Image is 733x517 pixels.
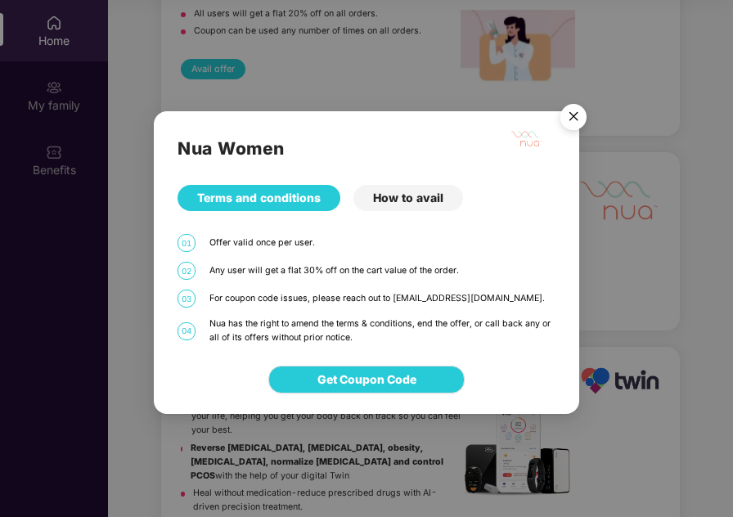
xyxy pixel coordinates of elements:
div: How to avail [353,185,463,211]
div: Any user will get a flat 30% off on the cart value of the order. [209,264,555,278]
span: 03 [178,290,196,308]
div: For coupon code issues, please reach out to [EMAIL_ADDRESS][DOMAIN_NAME]. [209,292,555,306]
h2: Nua Women [178,135,555,162]
div: Nua has the right to amend the terms & conditions, end the offer, or call back any or all of its ... [209,317,555,345]
div: Terms and conditions [178,185,340,211]
img: Mask%20Group%20527.png [511,128,542,148]
span: 04 [178,322,196,340]
span: 02 [178,262,196,280]
img: svg+xml;base64,PHN2ZyB4bWxucz0iaHR0cDovL3d3dy53My5vcmcvMjAwMC9zdmciIHdpZHRoPSI1NiIgaGVpZ2h0PSI1Ni... [551,97,596,142]
span: 01 [178,234,196,252]
div: Offer valid once per user. [209,236,555,250]
span: Get Coupon Code [317,371,416,389]
button: Close [551,96,595,140]
button: Get Coupon Code [268,366,465,393]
